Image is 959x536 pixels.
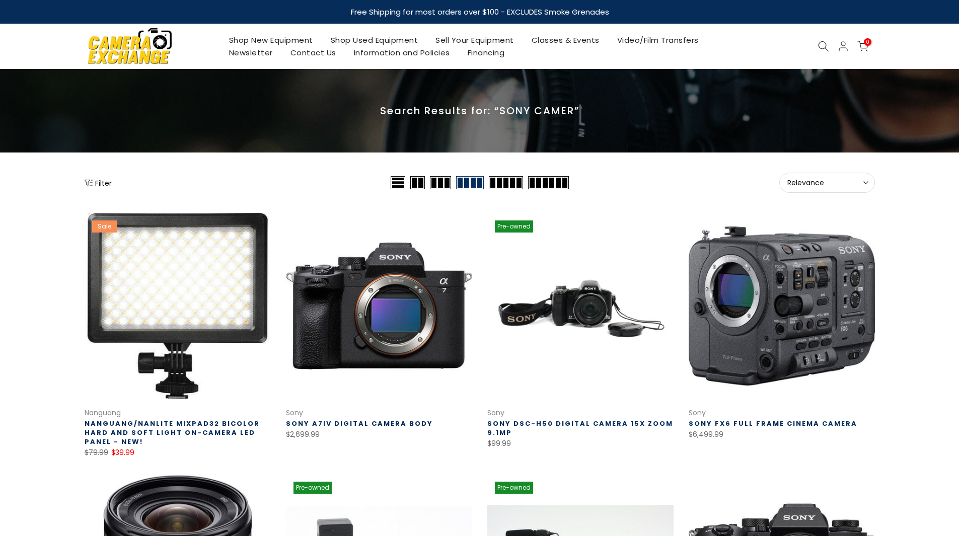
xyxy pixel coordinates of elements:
[220,46,281,59] a: Newsletter
[111,446,134,459] ins: $39.99
[350,7,609,17] strong: Free Shipping for most orders over $100 - EXCLUDES Smoke Grenades
[286,428,472,441] div: $2,699.99
[459,46,513,59] a: Financing
[689,408,706,418] a: Sony
[281,46,345,59] a: Contact Us
[85,178,112,188] button: Show filters
[857,41,868,52] a: 0
[689,428,875,441] div: $6,499.99
[487,419,673,437] a: Sony DSC-H50 Digital Camera 15x Zoom 9.1mp
[220,34,322,46] a: Shop New Equipment
[286,408,303,418] a: Sony
[286,419,433,428] a: Sony a7IV Digital Camera Body
[427,34,523,46] a: Sell Your Equipment
[85,447,108,457] del: $79.99
[608,34,707,46] a: Video/Film Transfers
[864,38,871,46] span: 0
[487,437,674,450] div: $99.99
[322,34,427,46] a: Shop Used Equipment
[345,46,459,59] a: Information and Policies
[85,419,260,446] a: Nanguang/Nanlite MIXPAD32 Bicolor Hard and Soft Light On-Camera Led Panel - NEW!
[787,178,867,187] span: Relevance
[523,34,608,46] a: Classes & Events
[487,408,504,418] a: Sony
[689,419,857,428] a: Sony FX6 Full Frame Cinema Camera
[779,173,875,193] button: Relevance
[85,104,875,117] p: Search Results for: “SONY CAMER”
[85,408,121,418] a: Nanguang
